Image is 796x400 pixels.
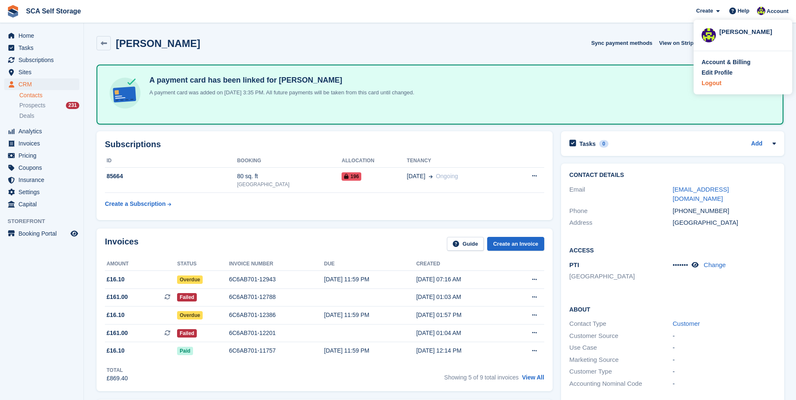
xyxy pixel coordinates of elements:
[702,68,784,77] a: Edit Profile
[416,311,509,319] div: [DATE] 01:57 PM
[569,331,673,341] div: Customer Source
[177,257,229,271] th: Status
[229,257,324,271] th: Invoice number
[702,58,784,67] a: Account & Billing
[105,257,177,271] th: Amount
[569,261,579,268] span: PTI
[8,217,84,226] span: Storefront
[107,275,125,284] span: £16.10
[107,346,125,355] span: £16.10
[673,379,776,389] div: -
[105,154,237,168] th: ID
[177,329,197,338] span: Failed
[4,138,79,149] a: menu
[66,102,79,109] div: 231
[436,173,458,179] span: Ongoing
[702,79,784,88] a: Logout
[229,311,324,319] div: 6C6AB701-12386
[4,186,79,198] a: menu
[569,305,776,313] h2: About
[18,174,69,186] span: Insurance
[324,346,416,355] div: [DATE] 11:59 PM
[569,343,673,353] div: Use Case
[18,162,69,174] span: Coupons
[19,101,45,109] span: Prospects
[4,198,79,210] a: menu
[18,66,69,78] span: Sites
[324,257,416,271] th: Due
[673,320,700,327] a: Customer
[18,228,69,239] span: Booking Portal
[4,66,79,78] a: menu
[416,257,509,271] th: Created
[324,275,416,284] div: [DATE] 11:59 PM
[19,101,79,110] a: Prospects 231
[569,172,776,179] h2: Contact Details
[18,138,69,149] span: Invoices
[673,206,776,216] div: [PHONE_NUMBER]
[146,75,414,85] h4: A payment card has been linked for [PERSON_NAME]
[229,293,324,301] div: 6C6AB701-12788
[7,5,19,18] img: stora-icon-8386f47178a22dfd0bd8f6a31ec36ba5ce8667c1dd55bd0f319d3a0aa187defe.svg
[702,28,716,42] img: Thomas Webb
[416,329,509,338] div: [DATE] 01:04 AM
[447,237,484,251] a: Guide
[237,181,342,188] div: [GEOGRAPHIC_DATA]
[324,311,416,319] div: [DATE] 11:59 PM
[673,261,688,268] span: •••••••
[19,91,79,99] a: Contacts
[4,228,79,239] a: menu
[673,355,776,365] div: -
[767,7,788,16] span: Account
[4,54,79,66] a: menu
[342,154,407,168] th: Allocation
[18,42,69,54] span: Tasks
[146,88,414,97] p: A payment card was added on [DATE] 3:35 PM. All future payments will be taken from this card unti...
[18,198,69,210] span: Capital
[107,75,143,111] img: card-linked-ebf98d0992dc2aeb22e95c0e3c79077019eb2392cfd83c6a337811c24bc77127.svg
[416,346,509,355] div: [DATE] 12:14 PM
[702,79,721,88] div: Logout
[569,355,673,365] div: Marketing Source
[107,366,128,374] div: Total
[177,347,193,355] span: Paid
[444,374,519,381] span: Showing 5 of 9 total invoices
[696,7,713,15] span: Create
[107,374,128,383] div: £869.40
[673,218,776,228] div: [GEOGRAPHIC_DATA]
[229,329,324,338] div: 6C6AB701-12201
[673,367,776,377] div: -
[4,42,79,54] a: menu
[719,27,784,35] div: [PERSON_NAME]
[116,38,200,49] h2: [PERSON_NAME]
[757,7,765,15] img: Thomas Webb
[659,39,697,47] span: View on Stripe
[416,275,509,284] div: [DATE] 07:16 AM
[105,172,237,181] div: 85664
[107,329,128,338] span: £161.00
[105,140,544,149] h2: Subscriptions
[569,319,673,329] div: Contact Type
[4,125,79,137] a: menu
[237,154,342,168] th: Booking
[407,154,509,168] th: Tenancy
[4,150,79,161] a: menu
[18,78,69,90] span: CRM
[569,246,776,254] h2: Access
[105,200,166,208] div: Create a Subscription
[407,172,425,181] span: [DATE]
[656,36,707,50] a: View on Stripe
[237,172,342,181] div: 80 sq. ft
[19,112,34,120] span: Deals
[229,275,324,284] div: 6C6AB701-12943
[18,150,69,161] span: Pricing
[107,293,128,301] span: £161.00
[569,379,673,389] div: Accounting Nominal Code
[416,293,509,301] div: [DATE] 01:03 AM
[19,112,79,120] a: Deals
[18,30,69,42] span: Home
[4,174,79,186] a: menu
[4,30,79,42] a: menu
[342,172,361,181] span: 196
[569,206,673,216] div: Phone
